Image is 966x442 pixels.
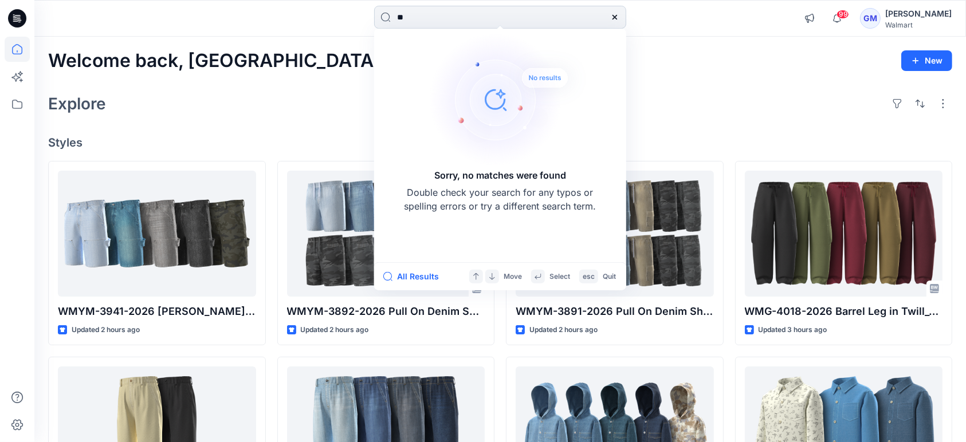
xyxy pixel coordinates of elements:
p: WMYM-3891-2026 Pull On Denim Shorts Workwear [516,303,714,319]
p: Updated 3 hours ago [759,324,827,336]
a: WMYM-3941-2026 Carpenter Denim Short [58,171,256,297]
div: GM [860,8,881,29]
p: WMYM-3892-2026 Pull On Denim Shorts Regular [287,303,485,319]
p: Quit [603,270,616,282]
div: [PERSON_NAME] [885,7,952,21]
p: WMG-4018-2026 Barrel Leg in Twill_Opt 2 [745,303,943,319]
p: Updated 2 hours ago [529,324,598,336]
p: WMYM-3941-2026 [PERSON_NAME] Denim Short [58,303,256,319]
h5: Sorry, no matches were found [434,168,566,182]
div: Walmart [885,21,952,29]
button: All Results [383,270,446,283]
h4: Styles [48,136,952,149]
span: 99 [837,10,849,19]
p: Move [504,270,522,282]
a: WMG-4018-2026 Barrel Leg in Twill_Opt 2 [745,171,943,297]
p: Updated 2 hours ago [72,324,140,336]
a: WMYM-3892-2026 Pull On Denim Shorts Regular [287,171,485,297]
h2: Explore [48,94,106,113]
h2: Welcome back, [GEOGRAPHIC_DATA] [48,50,380,72]
p: Updated 2 hours ago [301,324,369,336]
p: Select [549,270,570,282]
img: Sorry, no matches were found [429,31,590,168]
p: Double check your search for any typos or spelling errors or try a different search term. [403,186,598,213]
p: esc [583,270,595,282]
button: New [901,50,952,71]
